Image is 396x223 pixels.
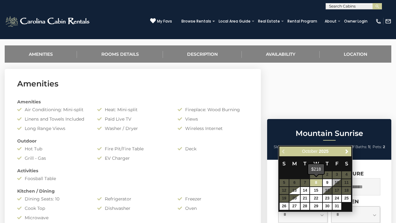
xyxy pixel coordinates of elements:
[347,143,371,151] li: |
[335,161,338,167] span: Friday
[301,195,310,202] a: 21
[13,138,253,144] div: Outdoor
[242,45,319,63] a: Availability
[13,125,93,132] div: Long Range Views
[344,149,349,154] span: Next
[329,144,341,149] span: Baths:
[157,18,172,24] span: My Favs
[292,161,297,167] span: Monday
[150,18,172,24] a: My Favs
[343,148,351,155] a: Next
[178,17,214,26] a: Browse Rentals
[289,187,300,194] a: 13
[294,143,327,151] li: |
[93,155,173,161] div: EV Charger
[342,195,351,202] a: 25
[310,187,322,194] a: 15
[319,149,328,154] span: 2025
[173,116,253,122] div: Views
[13,168,253,174] div: Activities
[5,45,77,63] a: Amenities
[310,179,322,186] a: 8
[333,195,342,202] a: 24
[342,144,344,149] strong: 2
[274,143,293,151] li: |
[17,78,248,89] h3: Amenities
[173,205,253,211] div: Oven
[13,116,93,122] div: Linens and Towels Included
[324,144,326,149] strong: 4
[77,45,163,63] a: Rooms Details
[13,175,93,182] div: Foosball Table
[282,161,286,167] span: Sunday
[163,45,242,63] a: Description
[329,143,345,151] li: |
[93,205,173,211] div: Dishwasher
[323,203,332,210] a: 30
[173,146,253,152] div: Deck
[302,149,318,154] span: October
[13,205,93,211] div: Cook Top
[385,18,391,24] img: mail-regular-white.png
[303,161,307,167] span: Tuesday
[93,106,173,113] div: Heat: Mini-split
[373,144,382,149] span: Pets:
[310,195,322,202] a: 22
[345,161,348,167] span: Saturday
[301,187,310,194] a: 14
[173,125,253,132] div: Wireless Internet
[255,17,283,26] a: Real Estate
[310,203,322,210] a: 29
[301,203,310,210] a: 28
[274,144,287,149] span: Sleeps:
[284,17,320,26] a: Rental Program
[289,195,300,202] a: 20
[13,196,93,202] div: Dining Seats: 10
[375,18,382,24] img: phone-regular-white.png
[13,155,93,161] div: Grill - Gas
[93,116,173,122] div: Paid Live TV
[216,17,254,26] a: Local Area Guide
[13,188,253,194] div: Kitchen / Dining
[347,144,367,149] span: Half Baths:
[13,106,93,113] div: Air Conditioning: Mini-split
[320,45,391,63] a: Location
[269,129,390,137] h2: Mountain Sunrise
[280,203,289,210] a: 26
[93,125,173,132] div: Washer / Dryer
[294,144,323,149] span: Sleeping Areas:
[93,196,173,202] div: Refrigerator
[287,144,292,149] strong: 10
[93,146,173,152] div: Fire Pit/Fire Table
[368,144,370,149] strong: 1
[308,164,324,174] div: $218
[326,161,329,167] span: Thursday
[341,17,371,26] a: Owner Login
[13,215,93,221] div: Microwave
[333,203,342,210] a: 31
[322,17,340,26] a: About
[173,196,253,202] div: Freezer
[13,146,93,152] div: Hot Tub
[13,99,253,105] div: Amenities
[323,195,332,202] a: 23
[289,203,300,210] a: 27
[313,161,319,167] span: Wednesday
[173,106,253,113] div: Fireplace: Wood Burning
[383,144,385,149] strong: 2
[5,15,91,28] img: White-1-2.png
[323,179,332,186] a: 9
